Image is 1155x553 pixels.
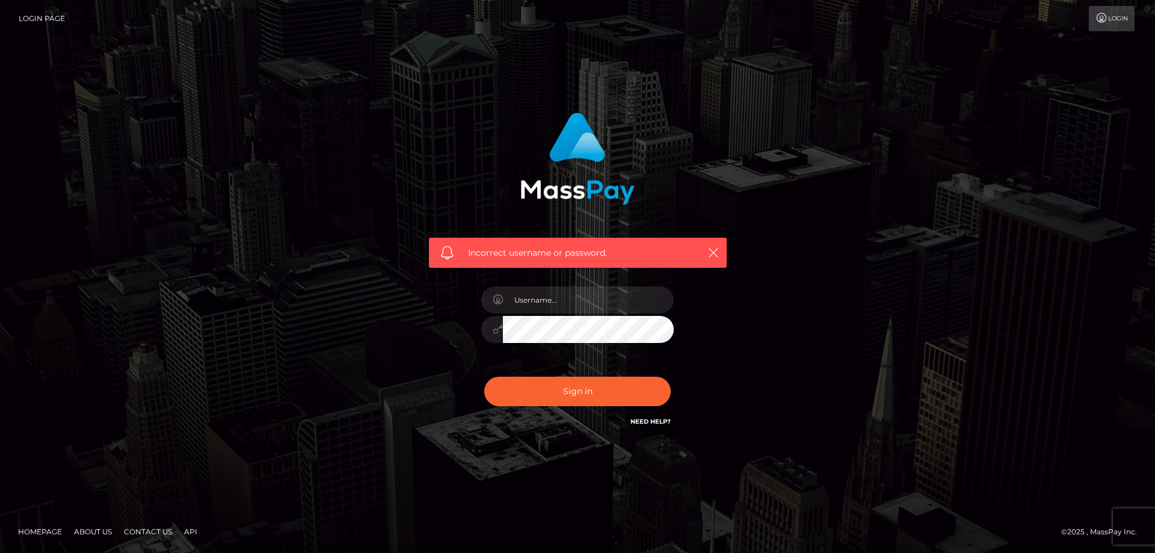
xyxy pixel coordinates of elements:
[13,522,67,541] a: Homepage
[119,522,177,541] a: Contact Us
[503,286,674,314] input: Username...
[630,418,671,425] a: Need Help?
[179,522,202,541] a: API
[468,247,688,259] span: Incorrect username or password.
[19,6,65,31] a: Login Page
[69,522,117,541] a: About Us
[1061,525,1146,539] div: © 2025 , MassPay Inc.
[484,377,671,406] button: Sign in
[1089,6,1135,31] a: Login
[520,113,635,205] img: MassPay Login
